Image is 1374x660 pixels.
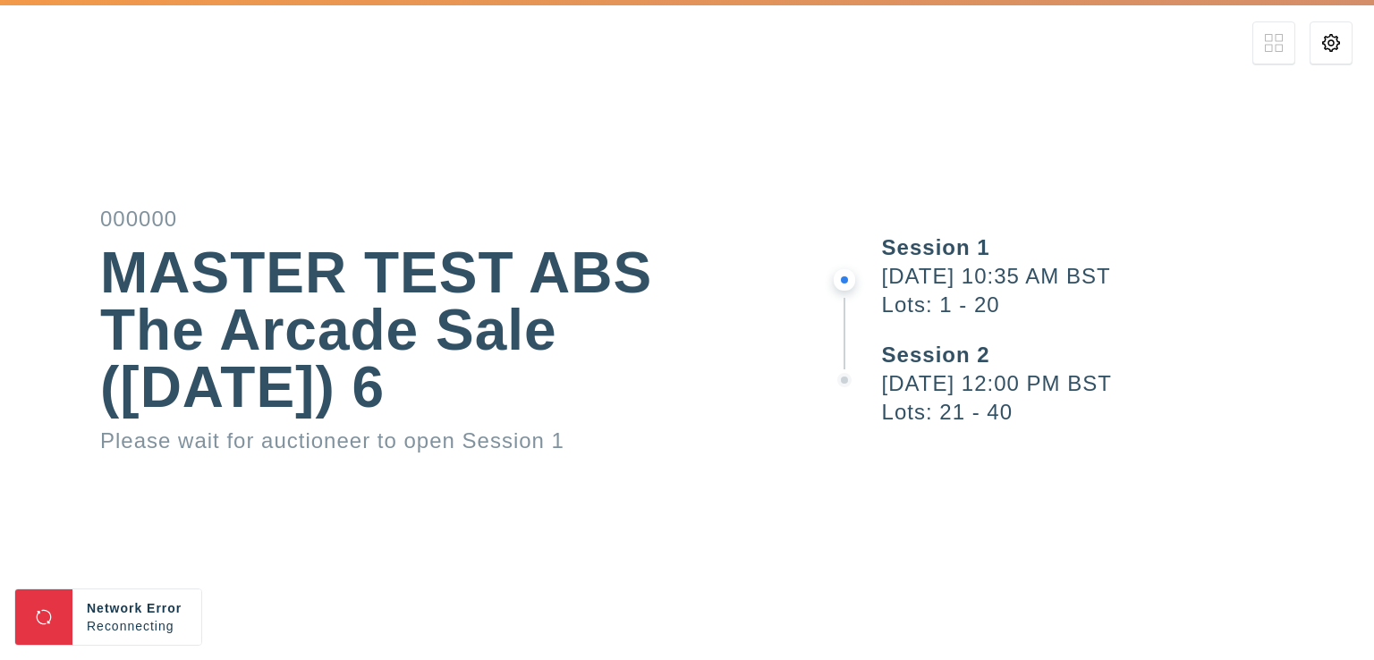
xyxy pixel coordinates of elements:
[87,599,187,617] div: Network Error
[87,617,187,635] div: Reconnecting
[100,430,725,452] div: Please wait for auctioneer to open Session 1
[882,373,1374,394] div: [DATE] 12:00 PM BST
[882,237,1374,258] div: Session 1
[100,208,725,230] div: 000000
[882,402,1374,423] div: Lots: 21 - 40
[882,344,1374,366] div: Session 2
[174,619,179,633] span: .
[100,244,725,416] div: MASTER TEST ABS The Arcade Sale ([DATE]) 6
[882,266,1374,287] div: [DATE] 10:35 AM BST
[182,619,187,633] span: .
[178,619,182,633] span: .
[882,294,1374,316] div: Lots: 1 - 20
